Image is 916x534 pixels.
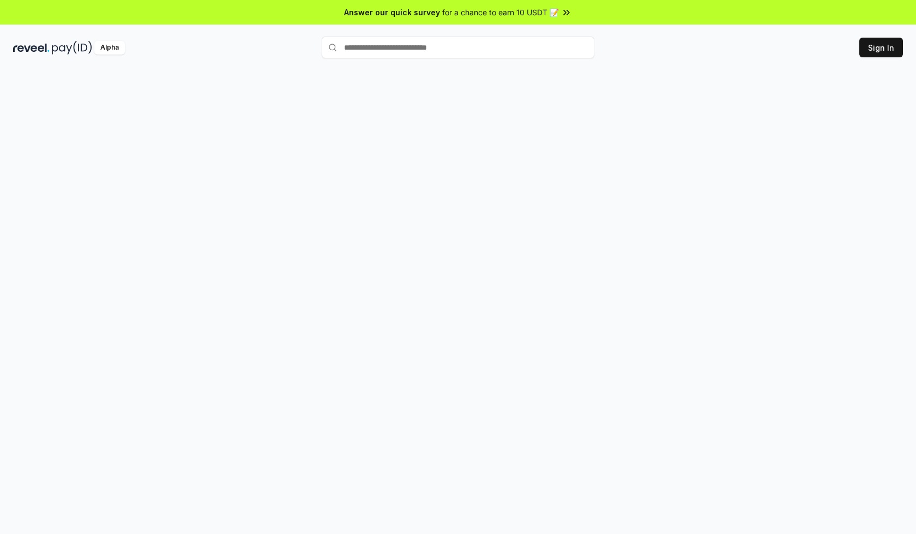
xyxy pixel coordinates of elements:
[859,38,903,57] button: Sign In
[344,7,440,18] span: Answer our quick survey
[13,41,50,55] img: reveel_dark
[52,41,92,55] img: pay_id
[442,7,559,18] span: for a chance to earn 10 USDT 📝
[94,41,125,55] div: Alpha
